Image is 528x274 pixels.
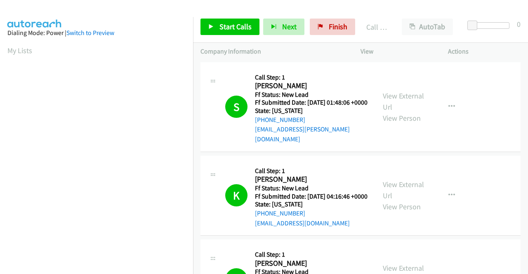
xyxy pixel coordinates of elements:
[255,200,368,208] h5: State: [US_STATE]
[383,180,424,200] a: View External Url
[219,22,252,31] span: Start Calls
[383,202,421,211] a: View Person
[504,104,528,170] iframe: Resource Center
[7,46,32,55] a: My Lists
[255,91,368,99] h5: Ff Status: New Lead
[383,91,424,112] a: View External Url
[255,73,368,82] h5: Call Step: 1
[225,184,247,206] h1: K
[383,113,421,123] a: View Person
[329,22,347,31] span: Finish
[366,21,387,33] p: Call Completed
[200,19,259,35] a: Start Calls
[255,125,350,143] a: [EMAIL_ADDRESS][PERSON_NAME][DOMAIN_NAME]
[361,47,433,56] p: View
[255,209,305,217] a: [PHONE_NUMBER]
[255,107,368,115] h5: State: [US_STATE]
[263,19,304,35] button: Next
[448,47,521,56] p: Actions
[255,251,368,259] h5: Call Step: 1
[255,219,350,227] a: [EMAIL_ADDRESS][DOMAIN_NAME]
[310,19,355,35] a: Finish
[255,175,368,184] h2: [PERSON_NAME]
[225,96,247,118] h1: S
[7,28,186,38] div: Dialing Mode: Power |
[517,19,521,30] div: 0
[255,192,368,201] h5: Ff Submitted Date: [DATE] 04:16:46 +0000
[255,81,368,91] h2: [PERSON_NAME]
[255,259,368,268] h2: [PERSON_NAME]
[255,167,368,175] h5: Call Step: 1
[471,22,509,29] div: Delay between calls (in seconds)
[255,98,368,107] h5: Ff Submitted Date: [DATE] 01:48:06 +0000
[200,47,346,56] p: Company Information
[402,19,453,35] button: AutoTab
[66,29,114,37] a: Switch to Preview
[282,22,297,31] span: Next
[255,184,368,192] h5: Ff Status: New Lead
[255,116,305,124] a: [PHONE_NUMBER]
